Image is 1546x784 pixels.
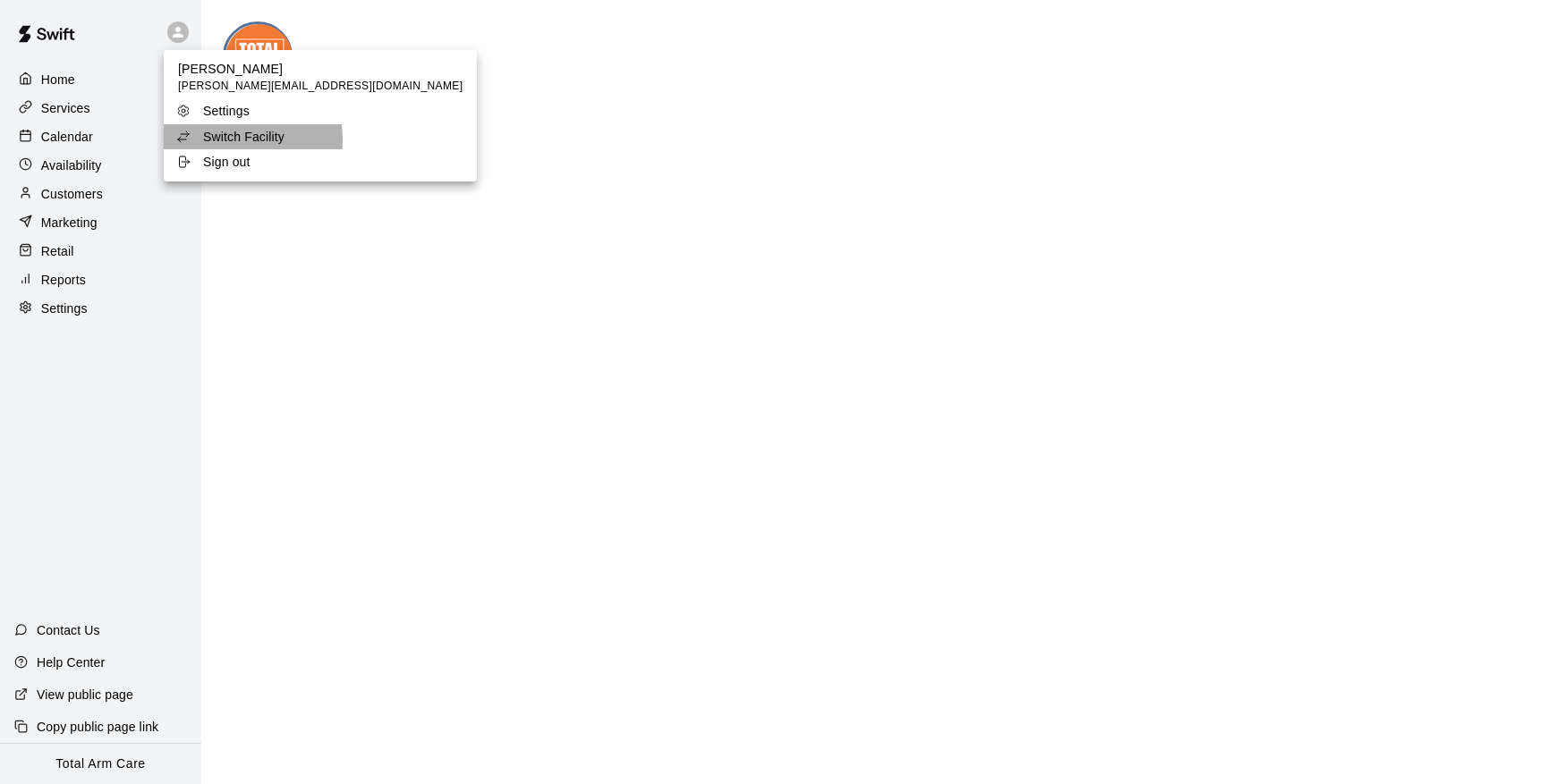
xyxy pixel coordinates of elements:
[178,60,463,78] p: [PERSON_NAME]
[203,128,285,146] p: Switch Facility
[164,98,477,123] a: Settings
[178,78,463,96] span: [PERSON_NAME][EMAIL_ADDRESS][DOMAIN_NAME]
[203,153,251,171] p: Sign out
[164,124,477,149] a: Switch Facility
[203,102,250,120] p: Settings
